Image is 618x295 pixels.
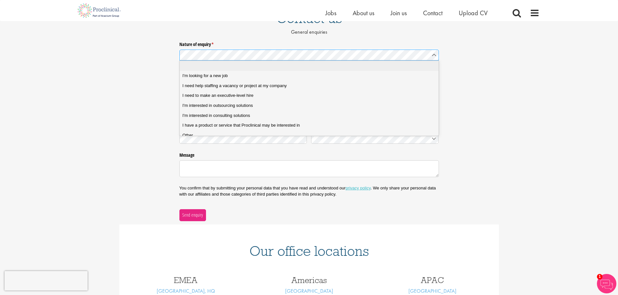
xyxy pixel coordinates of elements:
span: I need help staffing a vacancy or project at my company [182,83,286,89]
label: Nature of enquiry [179,39,439,47]
a: [GEOGRAPHIC_DATA] [285,288,333,294]
label: Message [179,150,439,158]
span: I'm looking for a new job [182,73,228,79]
a: [GEOGRAPHIC_DATA], HQ [157,288,215,294]
a: [GEOGRAPHIC_DATA] [408,288,456,294]
h3: APAC [376,276,489,284]
span: 1 [597,274,602,279]
a: About us [353,9,374,17]
img: Chatbot [597,274,616,293]
h3: EMEA [129,276,243,284]
h3: Americas [252,276,366,284]
a: Upload CV [459,9,488,17]
a: Join us [391,9,407,17]
h1: Our office locations [129,244,489,258]
p: You confirm that by submitting your personal data that you have read and understood our . We only... [179,185,439,197]
span: I need to make an executive-level hire [182,93,253,98]
input: Country [311,133,439,144]
span: I'm interested in consulting solutions [182,113,250,119]
span: I have a product or service that Proclinical may be interested in [182,122,300,128]
a: Jobs [325,9,336,17]
span: Other [182,132,193,138]
button: Send enquiry [179,209,206,221]
iframe: reCAPTCHA [5,271,88,290]
a: privacy policy [345,186,370,190]
a: Contact [423,9,442,17]
span: Send enquiry [182,211,203,219]
span: I'm interested in outsourcing solutions [182,103,253,108]
input: State / Province / Region [179,133,307,144]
